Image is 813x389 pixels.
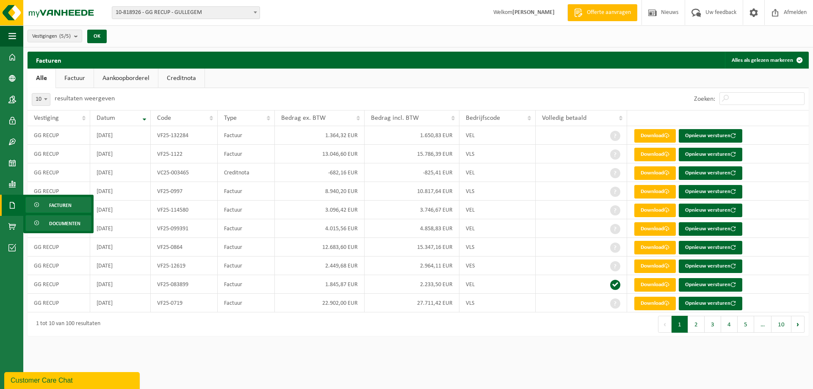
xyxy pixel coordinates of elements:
[151,201,218,219] td: VF25-114580
[634,259,676,273] a: Download
[371,115,419,121] span: Bedrag incl. BTW
[634,166,676,180] a: Download
[59,33,71,39] count: (5/5)
[28,163,90,182] td: GG RECUP
[459,257,536,275] td: VES
[725,52,808,69] button: Alles als gelezen markeren
[275,163,365,182] td: -682,16 EUR
[542,115,586,121] span: Volledig betaald
[151,145,218,163] td: VF25-1122
[28,294,90,312] td: GG RECUP
[567,4,637,21] a: Offerte aanvragen
[275,294,365,312] td: 22.902,00 EUR
[90,257,151,275] td: [DATE]
[275,219,365,238] td: 4.015,56 EUR
[28,182,90,201] td: GG RECUP
[56,69,94,88] a: Factuur
[151,219,218,238] td: VF25-099391
[218,145,275,163] td: Factuur
[634,241,676,254] a: Download
[512,9,555,16] strong: [PERSON_NAME]
[634,222,676,236] a: Download
[679,259,742,273] button: Opnieuw versturen
[281,115,326,121] span: Bedrag ex. BTW
[679,148,742,161] button: Opnieuw versturen
[365,275,459,294] td: 2.233,50 EUR
[90,163,151,182] td: [DATE]
[151,238,218,257] td: VF25-0864
[466,115,500,121] span: Bedrijfscode
[151,294,218,312] td: VF25-0719
[32,94,50,105] span: 10
[459,275,536,294] td: VEL
[459,294,536,312] td: VLS
[365,163,459,182] td: -825,41 EUR
[28,238,90,257] td: GG RECUP
[218,294,275,312] td: Factuur
[90,145,151,163] td: [DATE]
[49,197,72,213] span: Facturen
[275,201,365,219] td: 3.096,42 EUR
[218,238,275,257] td: Factuur
[28,275,90,294] td: GG RECUP
[112,7,260,19] span: 10-818926 - GG RECUP - GULLEGEM
[459,163,536,182] td: VEL
[90,275,151,294] td: [DATE]
[738,316,754,333] button: 5
[49,215,80,232] span: Documenten
[634,204,676,217] a: Download
[365,145,459,163] td: 15.786,39 EUR
[90,201,151,219] td: [DATE]
[55,95,115,102] label: resultaten weergeven
[218,257,275,275] td: Factuur
[679,222,742,236] button: Opnieuw versturen
[32,30,71,43] span: Vestigingen
[158,69,205,88] a: Creditnota
[791,316,805,333] button: Next
[218,163,275,182] td: Creditnota
[34,115,59,121] span: Vestiging
[772,316,791,333] button: 10
[275,126,365,145] td: 1.364,32 EUR
[365,238,459,257] td: 15.347,16 EUR
[658,316,672,333] button: Previous
[112,6,260,19] span: 10-818926 - GG RECUP - GULLEGEM
[25,215,91,231] a: Documenten
[87,30,107,43] button: OK
[275,275,365,294] td: 1.845,87 EUR
[459,201,536,219] td: VEL
[679,241,742,254] button: Opnieuw versturen
[634,148,676,161] a: Download
[218,275,275,294] td: Factuur
[90,219,151,238] td: [DATE]
[459,238,536,257] td: VLS
[28,30,82,42] button: Vestigingen(5/5)
[275,182,365,201] td: 8.940,20 EUR
[365,294,459,312] td: 27.711,42 EUR
[218,219,275,238] td: Factuur
[459,145,536,163] td: VLS
[28,257,90,275] td: GG RECUP
[672,316,688,333] button: 1
[151,126,218,145] td: VF25-132284
[218,201,275,219] td: Factuur
[275,257,365,275] td: 2.449,68 EUR
[32,317,100,332] div: 1 tot 10 van 100 resultaten
[679,204,742,217] button: Opnieuw versturen
[90,126,151,145] td: [DATE]
[90,182,151,201] td: [DATE]
[365,126,459,145] td: 1.650,83 EUR
[585,8,633,17] span: Offerte aanvragen
[90,238,151,257] td: [DATE]
[634,278,676,292] a: Download
[459,182,536,201] td: VLS
[151,163,218,182] td: VC25-003465
[90,294,151,312] td: [DATE]
[459,219,536,238] td: VEL
[32,93,50,106] span: 10
[365,201,459,219] td: 3.746,67 EUR
[679,278,742,292] button: Opnieuw versturen
[224,115,237,121] span: Type
[94,69,158,88] a: Aankoopborderel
